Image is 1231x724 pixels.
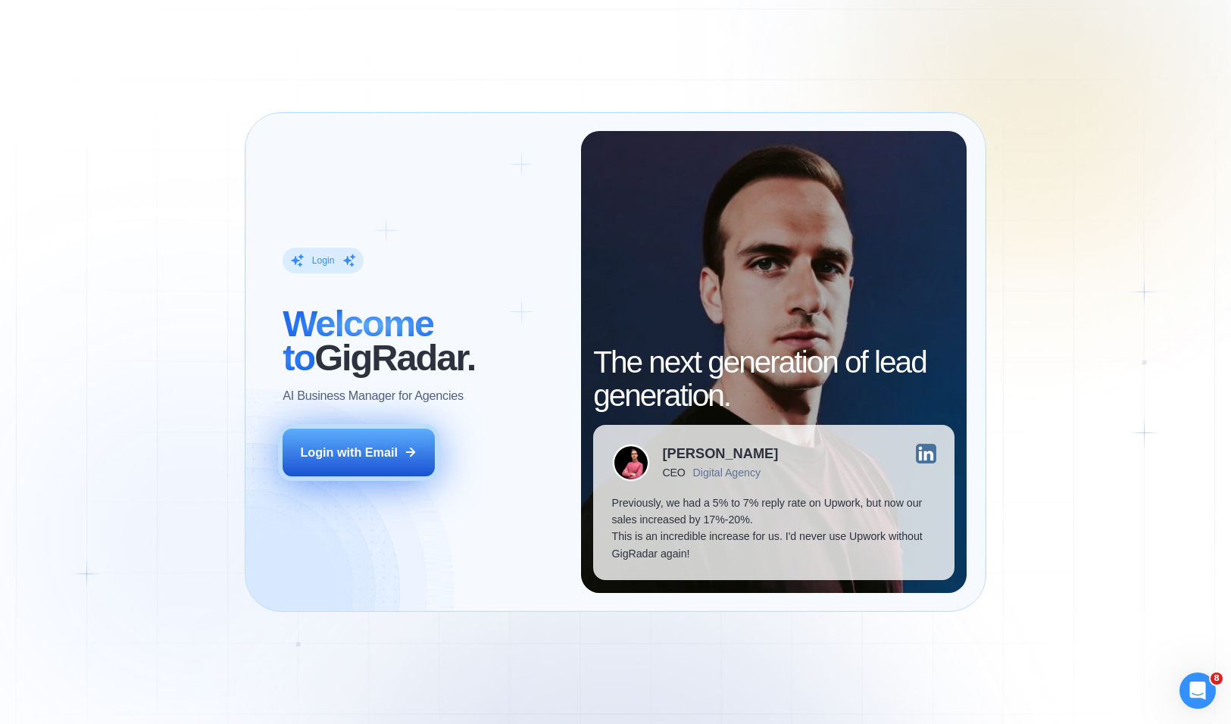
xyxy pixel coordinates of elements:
[1179,673,1216,709] iframe: Intercom live chat
[693,467,761,479] div: Digital Agency
[1211,673,1223,685] span: 8
[283,429,435,476] button: Login with Email
[312,254,335,267] div: Login
[283,387,464,404] p: AI Business Manager for Agencies
[593,345,954,413] h2: The next generation of lead generation.
[663,447,779,460] div: [PERSON_NAME]
[663,467,686,479] div: CEO
[283,303,433,378] span: Welcome to
[612,495,936,562] p: Previously, we had a 5% to 7% reply rate on Upwork, but now our sales increased by 17%-20%. This ...
[283,307,562,374] h2: ‍ GigRadar.
[300,444,398,460] div: Login with Email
